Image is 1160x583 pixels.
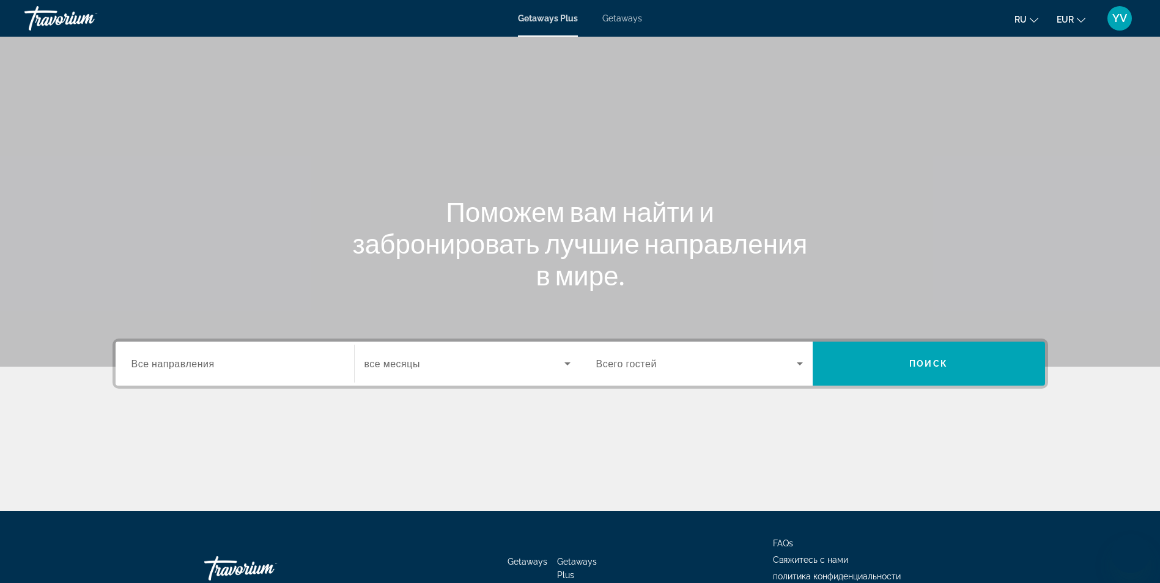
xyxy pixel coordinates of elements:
a: политика конфиденциальности [773,571,901,581]
button: Change language [1014,10,1038,28]
iframe: Schaltfläche zum Öffnen des Messaging-Fensters [1111,534,1150,573]
a: Getaways [508,557,547,566]
a: Getaways Plus [518,13,578,23]
a: Getaways [602,13,642,23]
input: Select destination [131,357,338,372]
span: Всего гостей [596,358,657,370]
span: ru [1014,15,1027,24]
span: Поиск [909,359,948,369]
a: FAQs [773,538,793,548]
h1: Поможем вам найти и забронировать лучшие направления в мире. [351,196,810,291]
a: Travorium [24,2,147,34]
a: Getaways Plus [557,557,597,580]
span: Все направления [131,358,215,369]
button: Change currency [1057,10,1085,28]
div: Search widget [116,342,1045,386]
span: YV [1112,12,1127,24]
button: User Menu [1104,5,1136,31]
span: все месяцы [364,358,420,370]
a: Свяжитесь с нами [773,555,848,565]
button: Search [813,342,1045,386]
span: EUR [1057,15,1074,24]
